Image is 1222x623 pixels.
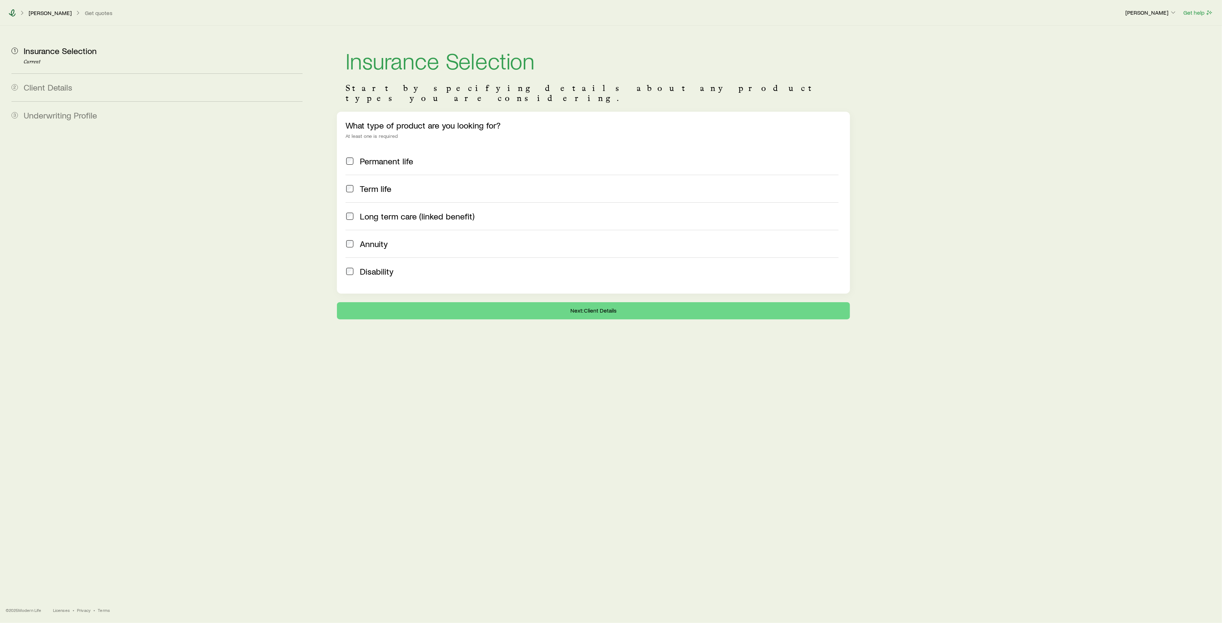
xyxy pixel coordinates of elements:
[98,607,110,613] a: Terms
[11,48,18,54] span: 1
[29,9,72,16] p: [PERSON_NAME]
[53,607,70,613] a: Licenses
[360,266,393,276] span: Disability
[346,120,841,130] p: What type of product are you looking for?
[24,45,97,56] span: Insurance Selection
[73,607,74,613] span: •
[24,59,303,65] p: Current
[6,607,42,613] p: © 2025 Modern Life
[84,10,113,16] button: Get quotes
[346,185,353,192] input: Term life
[346,158,353,165] input: Permanent life
[346,83,841,103] p: Start by specifying details about any product types you are considering.
[1183,9,1213,17] button: Get help
[346,49,841,72] h1: Insurance Selection
[93,607,95,613] span: •
[337,302,850,319] button: Next: Client Details
[77,607,91,613] a: Privacy
[360,239,388,249] span: Annuity
[346,213,353,220] input: Long term care (linked benefit)
[1125,9,1177,17] button: [PERSON_NAME]
[24,82,72,92] span: Client Details
[360,184,391,194] span: Term life
[346,268,353,275] input: Disability
[11,112,18,119] span: 3
[360,211,474,221] span: Long term care (linked benefit)
[360,156,413,166] span: Permanent life
[1125,9,1177,16] p: [PERSON_NAME]
[346,240,353,247] input: Annuity
[346,133,841,139] div: At least one is required
[11,84,18,91] span: 2
[24,110,97,120] span: Underwriting Profile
